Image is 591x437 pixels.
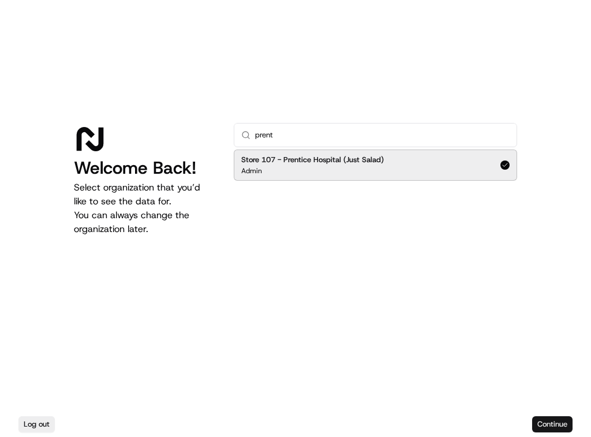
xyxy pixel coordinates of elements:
[74,181,215,236] p: Select organization that you’d like to see the data for. You can always change the organization l...
[18,416,55,432] button: Log out
[74,158,215,178] h1: Welcome Back!
[241,155,384,165] h2: Store 107 - Prentice Hospital (Just Salad)
[532,416,573,432] button: Continue
[241,166,262,175] p: Admin
[234,147,517,183] div: Suggestions
[255,124,510,147] input: Type to search...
